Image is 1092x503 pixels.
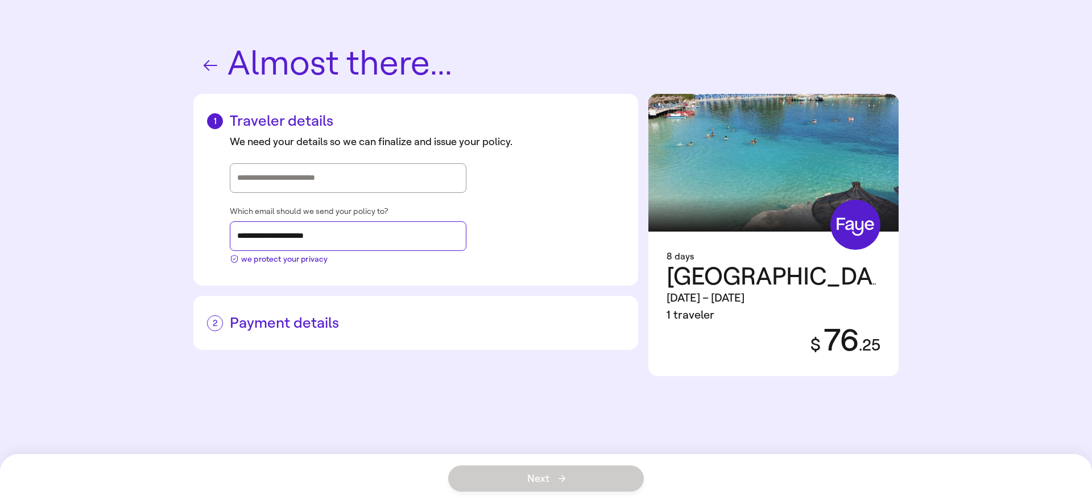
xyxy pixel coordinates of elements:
div: [DATE] – [DATE] [667,290,880,307]
div: We need your details so we can finalize and issue your policy. [230,134,624,150]
h1: Almost there... [193,46,899,83]
div: 76 [797,324,880,357]
div: 1 traveler [667,307,880,324]
span: . 25 [859,336,880,354]
span: [GEOGRAPHIC_DATA] [667,262,906,291]
button: we protect your privacy [230,251,328,265]
h2: Traveler details [207,112,624,130]
button: Next [448,465,644,492]
span: $ [810,335,821,355]
span: Which email should we send your policy to? [230,207,388,217]
span: we protect your privacy [241,253,328,265]
span: Next [527,473,565,484]
input: Street address, city, state [237,170,459,187]
div: 8 days [667,250,880,263]
h2: Payment details [207,314,624,332]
